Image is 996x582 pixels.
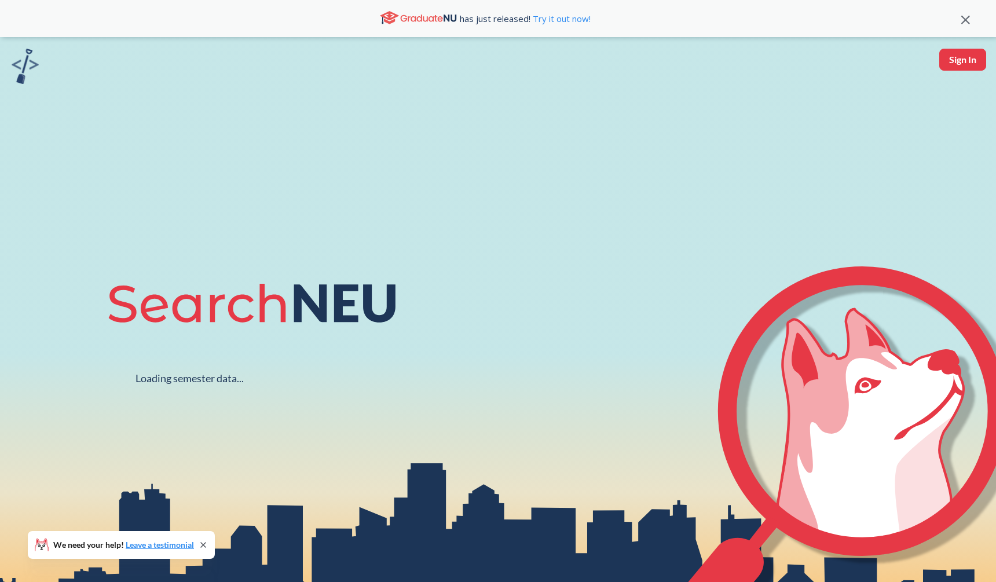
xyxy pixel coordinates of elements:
div: Loading semester data... [136,372,244,385]
a: Try it out now! [530,13,591,24]
span: We need your help! [53,541,194,549]
a: Leave a testimonial [126,540,194,550]
span: has just released! [460,12,591,25]
img: sandbox logo [12,49,39,84]
a: sandbox logo [12,49,39,87]
button: Sign In [939,49,986,71]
